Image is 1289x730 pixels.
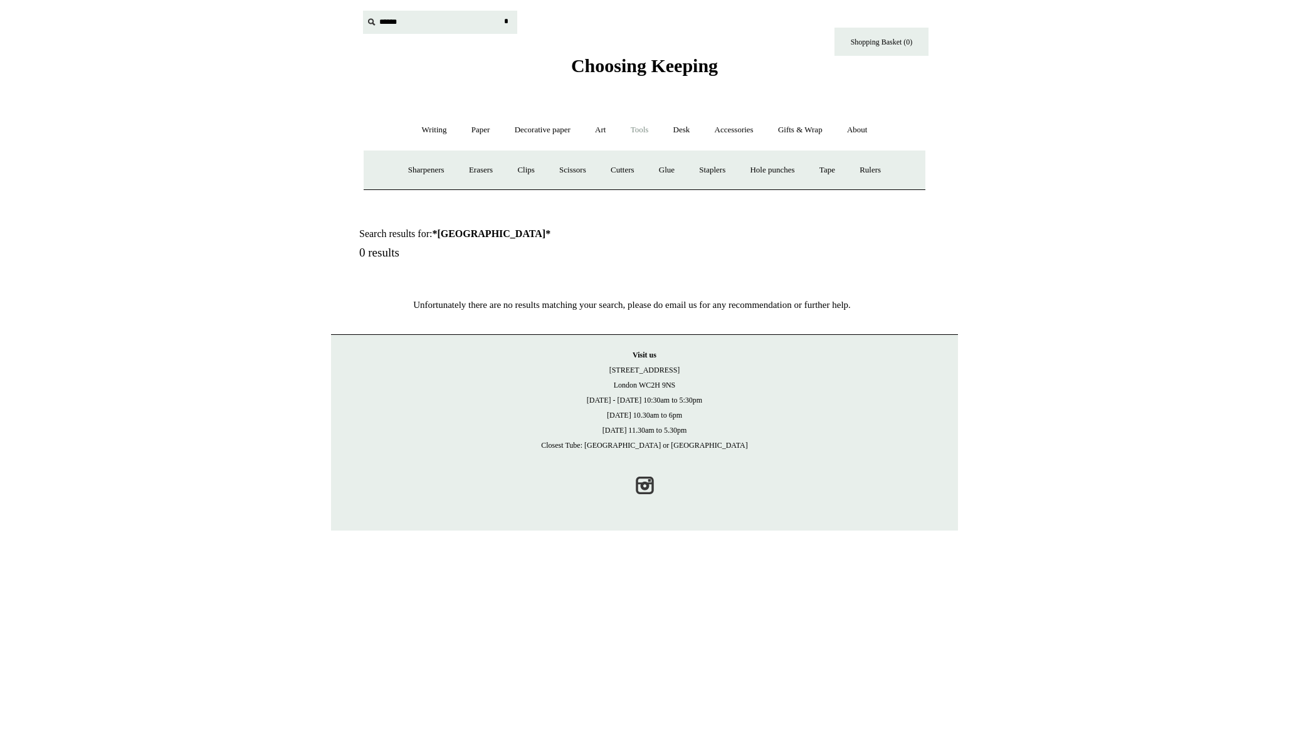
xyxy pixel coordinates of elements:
[344,347,945,453] p: [STREET_ADDRESS] London WC2H 9NS [DATE] - [DATE] 10:30am to 5:30pm [DATE] 10.30am to 6pm [DATE] 1...
[460,114,502,147] a: Paper
[739,154,806,187] a: Hole punches
[548,154,597,187] a: Scissors
[397,154,456,187] a: Sharpeners
[411,114,458,147] a: Writing
[432,228,550,239] strong: *[GEOGRAPHIC_DATA]*
[834,28,929,56] a: Shopping Basket (0)
[619,114,660,147] a: Tools
[703,114,765,147] a: Accessories
[662,114,702,147] a: Desk
[631,472,658,499] a: Instagram
[458,154,504,187] a: Erasers
[571,55,718,76] span: Choosing Keeping
[331,297,933,312] p: Unfortunately there are no results matching your search, please do email us for any recommendatio...
[648,154,686,187] a: Glue
[633,351,656,359] strong: Visit us
[506,154,545,187] a: Clips
[808,154,846,187] a: Tape
[584,114,617,147] a: Art
[503,114,582,147] a: Decorative paper
[359,246,659,260] h5: 0 results
[848,154,892,187] a: Rulers
[571,65,718,74] a: Choosing Keeping
[359,228,659,240] h1: Search results for:
[836,114,879,147] a: About
[767,114,834,147] a: Gifts & Wrap
[688,154,737,187] a: Staplers
[599,154,646,187] a: Cutters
